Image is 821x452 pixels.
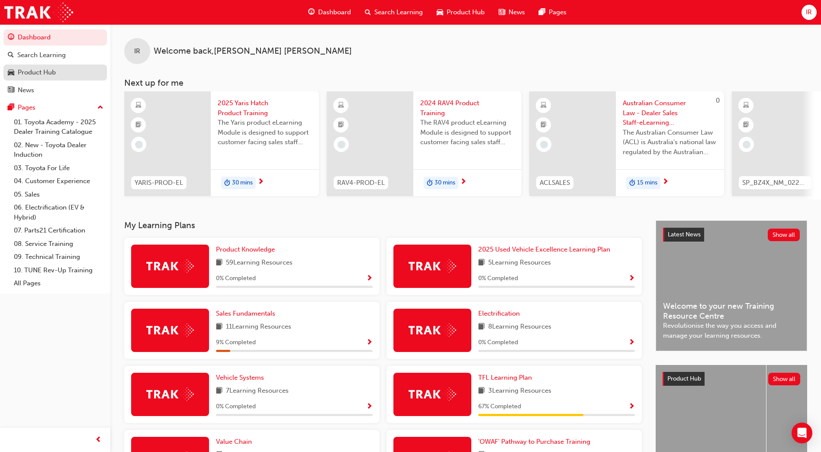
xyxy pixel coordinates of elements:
[134,46,140,56] span: IR
[540,141,548,149] span: learningRecordVerb_NONE-icon
[301,3,358,21] a: guage-iconDashboard
[488,386,551,397] span: 3 Learning Resources
[338,119,344,131] span: booktick-icon
[216,374,264,381] span: Vehicle Systems
[327,91,522,196] a: RAV4-PROD-EL2024 RAV4 Product TrainingThe RAV4 product eLearning Module is designed to support cu...
[768,229,800,241] button: Show all
[97,102,103,113] span: up-icon
[337,178,385,188] span: RAV4-PROD-EL
[3,47,107,63] a: Search Learning
[216,245,275,253] span: Product Knowledge
[435,178,455,188] span: 30 mins
[3,28,107,100] button: DashboardSearch LearningProduct HubNews
[216,438,252,446] span: Value Chain
[802,5,817,20] button: IR
[10,161,107,175] a: 03. Toyota For Life
[10,188,107,201] a: 05. Sales
[478,402,521,412] span: 67 % Completed
[478,258,485,268] span: book-icon
[628,273,635,284] button: Show Progress
[8,52,14,59] span: search-icon
[628,403,635,411] span: Show Progress
[488,322,551,333] span: 8 Learning Resources
[3,65,107,81] a: Product Hub
[216,310,275,317] span: Sales Fundamentals
[8,34,14,42] span: guage-icon
[216,338,256,348] span: 9 % Completed
[792,423,812,443] div: Open Intercom Messenger
[366,401,373,412] button: Show Progress
[663,228,800,242] a: Latest NewsShow all
[409,323,456,337] img: Trak
[110,78,821,88] h3: Next up for me
[409,259,456,273] img: Trak
[318,7,351,17] span: Dashboard
[539,7,545,18] span: pages-icon
[146,259,194,273] img: Trak
[478,437,594,447] a: 'OWAF' Pathway to Purchase Training
[663,372,800,386] a: Product HubShow all
[420,118,515,147] span: The RAV4 product eLearning Module is designed to support customer facing sales staff with introdu...
[488,258,551,268] span: 5 Learning Resources
[10,174,107,188] a: 04. Customer Experience
[10,201,107,224] a: 06. Electrification (EV & Hybrid)
[8,87,14,94] span: news-icon
[742,178,808,188] span: SP_BZ4X_NM_0224_EL01
[124,220,642,230] h3: My Learning Plans
[549,7,567,17] span: Pages
[492,3,532,21] a: news-iconNews
[716,97,720,104] span: 0
[806,7,812,17] span: IR
[743,100,749,111] span: learningResourceType_ELEARNING-icon
[499,7,505,18] span: news-icon
[10,277,107,290] a: All Pages
[427,178,433,189] span: duration-icon
[623,128,717,157] span: The Australian Consumer Law (ACL) is Australia's national law regulated by the Australian Competi...
[216,373,267,383] a: Vehicle Systems
[637,178,657,188] span: 15 mins
[541,100,547,111] span: learningResourceType_ELEARNING-icon
[338,141,345,149] span: learningRecordVerb_NONE-icon
[154,46,352,56] span: Welcome back , [PERSON_NAME] [PERSON_NAME]
[10,139,107,161] a: 02. New - Toyota Dealer Induction
[447,7,485,17] span: Product Hub
[529,91,724,196] a: 0ACLSALESAustralian Consumer Law - Dealer Sales Staff-eLearning moduleThe Australian Consumer Law...
[430,3,492,21] a: car-iconProduct Hub
[216,402,256,412] span: 0 % Completed
[135,119,142,131] span: booktick-icon
[8,104,14,112] span: pages-icon
[10,264,107,277] a: 10. TUNE Rev-Up Training
[743,119,749,131] span: booktick-icon
[366,339,373,347] span: Show Progress
[628,337,635,348] button: Show Progress
[4,3,73,22] a: Trak
[216,322,222,333] span: book-icon
[124,91,319,196] a: YARIS-PROD-EL2025 Yaris Hatch Product TrainingThe Yaris product eLearning Module is designed to s...
[662,178,669,186] span: next-icon
[226,322,291,333] span: 11 Learning Resources
[226,258,293,268] span: 59 Learning Resources
[3,100,107,116] button: Pages
[628,275,635,283] span: Show Progress
[18,103,35,113] div: Pages
[663,321,800,340] span: Revolutionise the way you access and manage your learning resources.
[478,373,535,383] a: TFL Learning Plan
[628,401,635,412] button: Show Progress
[420,98,515,118] span: 2024 RAV4 Product Training
[216,309,279,319] a: Sales Fundamentals
[135,100,142,111] span: learningResourceType_ELEARNING-icon
[743,141,750,149] span: learningRecordVerb_NONE-icon
[8,69,14,77] span: car-icon
[3,82,107,98] a: News
[146,323,194,337] img: Trak
[366,275,373,283] span: Show Progress
[216,386,222,397] span: book-icon
[656,220,807,351] a: Latest NewsShow allWelcome to your new Training Resource CentreRevolutionise the way you access a...
[17,50,66,60] div: Search Learning
[437,7,443,18] span: car-icon
[509,7,525,17] span: News
[338,100,344,111] span: learningResourceType_ELEARNING-icon
[366,403,373,411] span: Show Progress
[478,322,485,333] span: book-icon
[18,85,34,95] div: News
